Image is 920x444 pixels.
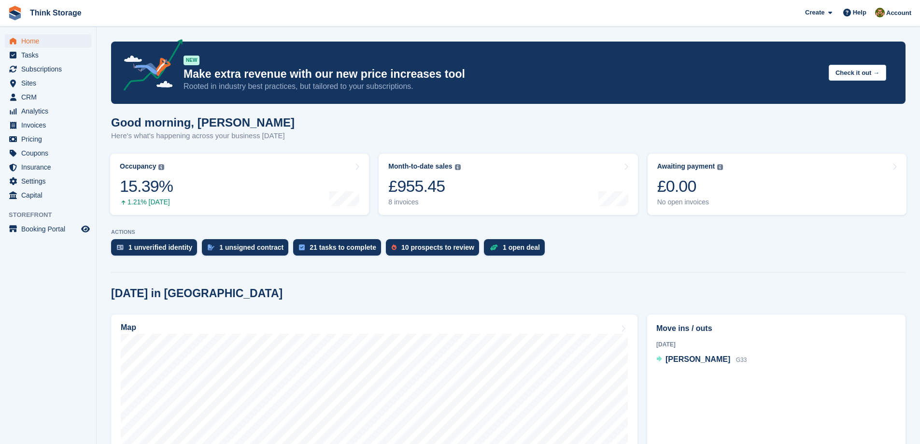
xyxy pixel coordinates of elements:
[21,34,79,48] span: Home
[299,244,305,250] img: task-75834270c22a3079a89374b754ae025e5fb1db73e45f91037f5363f120a921f8.svg
[5,174,91,188] a: menu
[202,239,293,260] a: 1 unsigned contract
[401,243,474,251] div: 10 prospects to review
[21,160,79,174] span: Insurance
[5,48,91,62] a: menu
[115,39,183,94] img: price-adjustments-announcement-icon-8257ccfd72463d97f412b2fc003d46551f7dbcb40ab6d574587a9cd5c0d94...
[21,118,79,132] span: Invoices
[120,162,156,171] div: Occupancy
[21,90,79,104] span: CRM
[490,244,498,251] img: deal-1b604bf984904fb50ccaf53a9ad4b4a5d6e5aea283cecdc64d6e3604feb123c2.svg
[21,104,79,118] span: Analytics
[111,116,295,129] h1: Good morning, [PERSON_NAME]
[111,239,202,260] a: 1 unverified identity
[184,56,199,65] div: NEW
[5,104,91,118] a: menu
[648,154,906,215] a: Awaiting payment £0.00 No open invoices
[21,174,79,188] span: Settings
[392,244,396,250] img: prospect-51fa495bee0391a8d652442698ab0144808aea92771e9ea1ae160a38d050c398.svg
[121,323,136,332] h2: Map
[805,8,824,17] span: Create
[80,223,91,235] a: Preview store
[21,146,79,160] span: Coupons
[503,243,540,251] div: 1 open deal
[9,210,96,220] span: Storefront
[736,357,747,363] span: G33
[656,354,747,366] a: [PERSON_NAME] G33
[310,243,376,251] div: 21 tasks to complete
[5,160,91,174] a: menu
[886,8,911,18] span: Account
[5,132,91,146] a: menu
[184,67,821,81] p: Make extra revenue with our new price increases tool
[5,62,91,76] a: menu
[657,176,723,196] div: £0.00
[853,8,866,17] span: Help
[8,6,22,20] img: stora-icon-8386f47178a22dfd0bd8f6a31ec36ba5ce8667c1dd55bd0f319d3a0aa187defe.svg
[5,90,91,104] a: menu
[26,5,85,21] a: Think Storage
[293,239,386,260] a: 21 tasks to complete
[184,81,821,92] p: Rooted in industry best practices, but tailored to your subscriptions.
[21,222,79,236] span: Booking Portal
[717,164,723,170] img: icon-info-grey-7440780725fd019a000dd9b08b2336e03edf1995a4989e88bcd33f0948082b44.svg
[388,198,460,206] div: 8 invoices
[386,239,484,260] a: 10 prospects to review
[21,62,79,76] span: Subscriptions
[656,323,896,334] h2: Move ins / outs
[5,118,91,132] a: menu
[388,176,460,196] div: £955.45
[5,188,91,202] a: menu
[111,287,283,300] h2: [DATE] in [GEOGRAPHIC_DATA]
[665,355,730,363] span: [PERSON_NAME]
[21,76,79,90] span: Sites
[656,340,896,349] div: [DATE]
[455,164,461,170] img: icon-info-grey-7440780725fd019a000dd9b08b2336e03edf1995a4989e88bcd33f0948082b44.svg
[219,243,283,251] div: 1 unsigned contract
[21,48,79,62] span: Tasks
[388,162,452,171] div: Month-to-date sales
[110,154,369,215] a: Occupancy 15.39% 1.21% [DATE]
[5,76,91,90] a: menu
[379,154,637,215] a: Month-to-date sales £955.45 8 invoices
[120,176,173,196] div: 15.39%
[5,34,91,48] a: menu
[111,229,906,235] p: ACTIONS
[117,244,124,250] img: verify_identity-adf6edd0f0f0b5bbfe63781bf79b02c33cf7c696d77639b501bdc392416b5a36.svg
[657,162,715,171] div: Awaiting payment
[158,164,164,170] img: icon-info-grey-7440780725fd019a000dd9b08b2336e03edf1995a4989e88bcd33f0948082b44.svg
[111,130,295,142] p: Here's what's happening across your business [DATE]
[829,65,886,81] button: Check it out →
[21,132,79,146] span: Pricing
[120,198,173,206] div: 1.21% [DATE]
[21,188,79,202] span: Capital
[5,222,91,236] a: menu
[208,244,214,250] img: contract_signature_icon-13c848040528278c33f63329250d36e43548de30e8caae1d1a13099fd9432cc5.svg
[128,243,192,251] div: 1 unverified identity
[875,8,885,17] img: Gavin Mackie
[484,239,550,260] a: 1 open deal
[657,198,723,206] div: No open invoices
[5,146,91,160] a: menu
